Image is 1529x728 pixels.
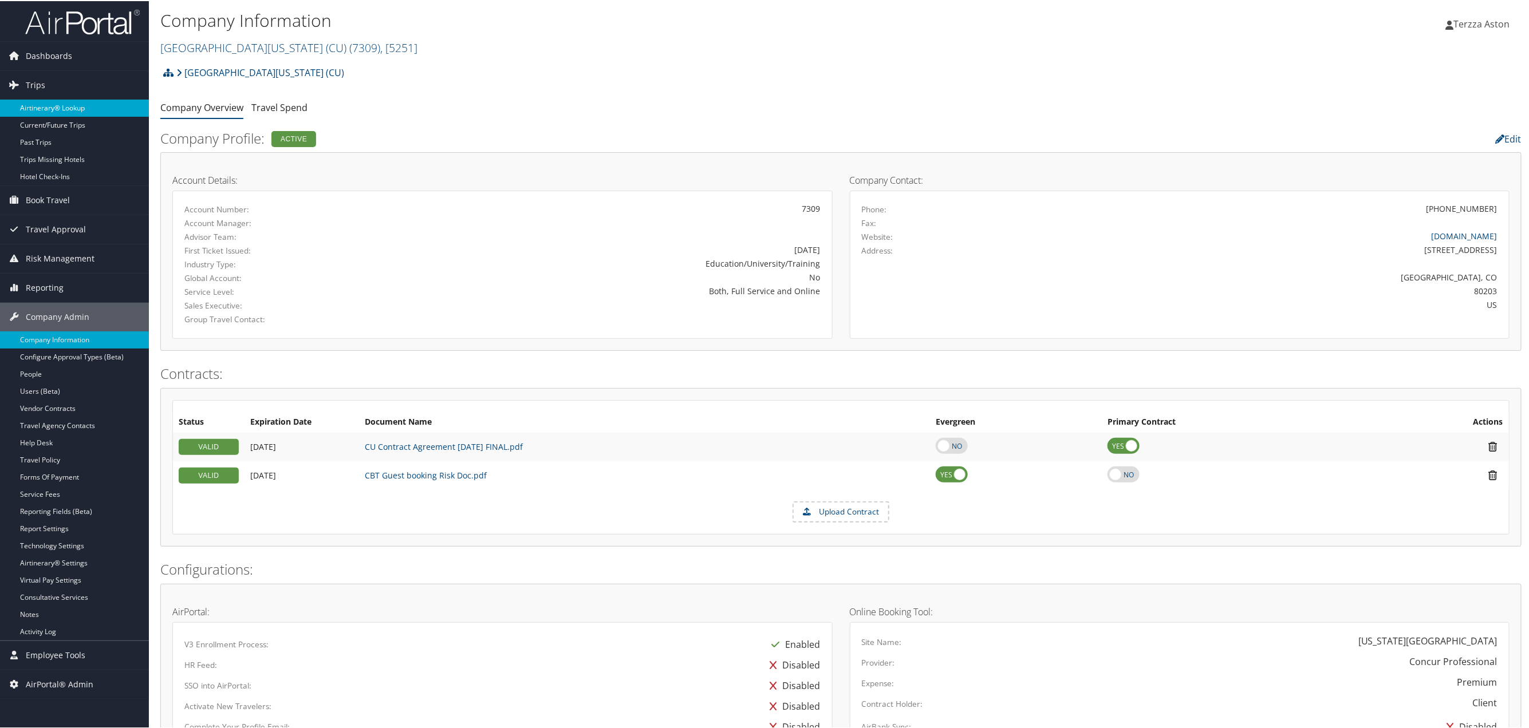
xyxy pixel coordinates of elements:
[1025,243,1498,255] div: [STREET_ADDRESS]
[26,243,94,272] span: Risk Management
[402,243,820,255] div: [DATE]
[862,230,893,242] label: Website:
[26,214,86,243] span: Travel Approval
[402,201,820,213] div: 7309
[184,244,385,255] label: First Ticket Issued:
[1454,17,1510,29] span: Terzza Aston
[402,256,820,268] div: Education/University/Training
[850,175,1510,184] h4: Company Contact:
[26,669,93,698] span: AirPortal® Admin
[794,501,888,521] label: Upload Contract
[172,175,833,184] h4: Account Details:
[1483,440,1503,452] i: Remove Contract
[850,606,1510,615] h4: Online Booking Tool:
[184,299,385,310] label: Sales Executive:
[179,466,239,482] div: VALID
[1473,695,1498,709] div: Client
[862,203,887,214] label: Phone:
[402,270,820,282] div: No
[184,312,385,324] label: Group Travel Contact:
[26,640,85,668] span: Employee Tools
[184,658,217,670] label: HR Feed:
[179,438,239,454] div: VALID
[160,39,417,54] a: [GEOGRAPHIC_DATA][US_STATE] (CU)
[862,244,893,255] label: Address:
[173,411,245,432] th: Status
[1102,411,1370,432] th: Primary Contract
[250,441,353,451] div: Add/Edit Date
[184,203,385,214] label: Account Number:
[764,674,821,695] div: Disabled
[184,271,385,283] label: Global Account:
[402,284,820,296] div: Both, Full Service and Online
[271,130,316,146] div: Active
[160,363,1522,382] h2: Contracts:
[1432,230,1498,240] a: [DOMAIN_NAME]
[26,185,70,213] span: Book Travel
[184,258,385,269] label: Industry Type:
[25,7,140,34] img: airportal-logo.png
[365,469,487,480] a: CBT Guest booking Risk Doc.pdf
[26,41,72,69] span: Dashboards
[1496,132,1522,144] a: Edit
[1025,284,1498,296] div: 80203
[1410,654,1498,667] div: Concur Professional
[1446,6,1522,40] a: Terzza Aston
[1025,270,1498,282] div: [GEOGRAPHIC_DATA], CO
[1358,633,1498,647] div: [US_STATE][GEOGRAPHIC_DATA]
[862,216,877,228] label: Fax:
[380,39,417,54] span: , [ 5251 ]
[160,7,1068,31] h1: Company Information
[26,70,45,98] span: Trips
[930,411,1102,432] th: Evergreen
[250,469,353,480] div: Add/Edit Date
[862,656,895,667] label: Provider:
[862,676,894,688] label: Expense:
[184,216,385,228] label: Account Manager:
[184,679,251,690] label: SSO into AirPortal:
[862,697,923,709] label: Contract Holder:
[172,606,833,615] h4: AirPortal:
[26,302,89,330] span: Company Admin
[1457,674,1498,688] div: Premium
[26,272,64,301] span: Reporting
[160,559,1522,578] h2: Configurations:
[176,60,344,83] a: [GEOGRAPHIC_DATA][US_STATE] (CU)
[250,469,276,480] span: [DATE]
[251,100,308,113] a: Travel Spend
[245,411,359,432] th: Expiration Date
[1483,468,1503,480] i: Remove Contract
[160,100,243,113] a: Company Overview
[184,699,271,711] label: Activate New Travelers:
[1025,298,1498,310] div: US
[764,695,821,715] div: Disabled
[184,230,385,242] label: Advisor Team:
[1370,411,1509,432] th: Actions
[184,285,385,296] label: Service Level:
[766,633,821,654] div: Enabled
[764,654,821,674] div: Disabled
[365,440,523,451] a: CU Contract Agreement [DATE] FINAL.pdf
[349,39,380,54] span: ( 7309 )
[359,411,930,432] th: Document Name
[250,440,276,451] span: [DATE]
[184,638,269,649] label: V3 Enrollment Process:
[1426,201,1498,213] div: [PHONE_NUMBER]
[862,635,902,647] label: Site Name:
[160,128,1062,147] h2: Company Profile:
